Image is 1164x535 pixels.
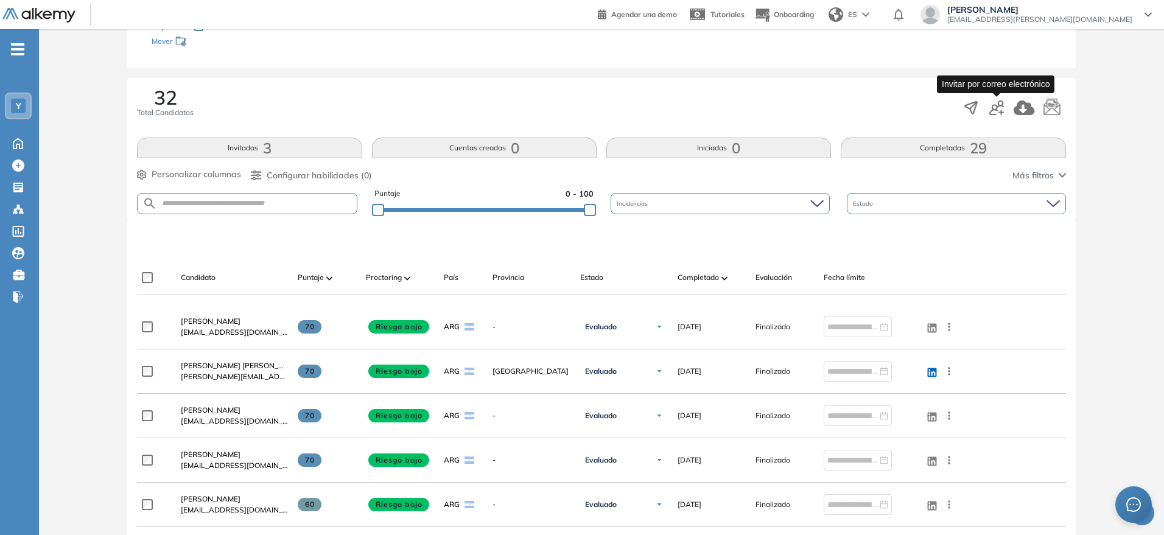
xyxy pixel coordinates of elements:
span: [EMAIL_ADDRESS][DOMAIN_NAME] [181,327,288,338]
div: Estado [847,193,1066,214]
span: Total Candidatos [137,107,194,118]
a: [PERSON_NAME] [181,316,288,327]
span: [PERSON_NAME] [181,316,240,326]
span: Estado [580,272,603,283]
img: Ícono de flecha [656,501,663,508]
img: world [829,7,843,22]
span: Finalizado [756,455,790,466]
span: - [493,410,570,421]
img: ARG [465,456,474,464]
span: Estado [853,199,875,208]
img: [missing "en.ARROW_ALT" translation] [721,276,727,280]
button: Invitados3 [137,138,362,158]
span: Evaluado [585,455,617,465]
span: [DATE] [678,321,701,332]
span: - [493,321,570,332]
span: [GEOGRAPHIC_DATA] [493,366,570,377]
span: Riesgo bajo [368,365,429,378]
span: [EMAIL_ADDRESS][DOMAIN_NAME] [181,505,288,516]
span: Evaluado [585,411,617,421]
span: [PERSON_NAME] [181,494,240,503]
button: Completadas29 [841,138,1065,158]
img: [missing "en.ARROW_ALT" translation] [404,276,410,280]
img: ARG [465,368,474,375]
a: [PERSON_NAME] [PERSON_NAME] [181,360,288,371]
span: - [493,455,570,466]
img: Ícono de flecha [656,456,663,464]
img: Ícono de flecha [656,368,663,375]
img: SEARCH_ALT [142,196,157,211]
span: Tutoriales [710,10,745,19]
button: Cuentas creadas0 [372,138,597,158]
span: Y [16,101,21,111]
span: [EMAIL_ADDRESS][PERSON_NAME][DOMAIN_NAME] [947,15,1132,24]
a: Agendar una demo [598,6,677,21]
span: [PERSON_NAME][EMAIL_ADDRESS][DOMAIN_NAME] [181,371,288,382]
span: ARG [444,455,460,466]
span: Más filtros [1012,169,1054,182]
button: Onboarding [754,2,814,28]
span: Evaluación [756,272,792,283]
span: [PERSON_NAME] [947,5,1132,15]
div: Mover [152,31,273,54]
span: [DATE] [678,455,701,466]
img: Logo [2,8,75,23]
img: Ícono de flecha [656,412,663,419]
span: 70 [298,409,321,422]
span: 32 [154,88,177,107]
div: Invitar por correo electrónico [937,75,1054,93]
a: [PERSON_NAME] [181,405,288,416]
span: ARG [444,410,460,421]
img: Ícono de flecha [656,323,663,330]
span: [EMAIL_ADDRESS][DOMAIN_NAME] [181,460,288,471]
span: [PERSON_NAME] [181,450,240,459]
img: ARG [465,323,474,330]
span: Candidato [181,272,216,283]
span: Fecha límite [824,272,865,283]
span: Evaluado [585,366,617,376]
span: ARG [444,321,460,332]
span: Personalizar columnas [152,168,241,181]
span: Finalizado [756,410,790,421]
span: [DATE] [678,410,701,421]
button: Configurar habilidades (0) [251,169,372,182]
a: [PERSON_NAME] [181,449,288,460]
span: Configurar habilidades (0) [267,169,372,182]
span: Riesgo bajo [368,498,429,511]
span: 0 - 100 [566,188,594,200]
span: Proctoring [366,272,402,283]
img: ARG [465,412,474,419]
span: Riesgo bajo [368,320,429,334]
span: [EMAIL_ADDRESS][DOMAIN_NAME] [181,416,288,427]
span: Finalizado [756,321,790,332]
span: 70 [298,320,321,334]
span: message [1126,497,1141,512]
span: Onboarding [774,10,814,19]
span: ARG [444,366,460,377]
button: Personalizar columnas [137,168,241,181]
span: Provincia [493,272,524,283]
img: [missing "en.ARROW_ALT" translation] [326,276,332,280]
img: ARG [465,501,474,508]
span: 60 [298,498,321,511]
i: - [11,48,24,51]
span: Incidencias [617,199,650,208]
span: ES [848,9,857,20]
div: Incidencias [611,193,830,214]
span: Evaluado [585,500,617,509]
button: Iniciadas0 [606,138,831,158]
span: - [493,499,570,510]
button: Más filtros [1012,169,1066,182]
span: ARG [444,499,460,510]
span: Completado [678,272,719,283]
span: Puntaje [298,272,324,283]
span: Riesgo bajo [368,409,429,422]
span: Finalizado [756,366,790,377]
span: 70 [298,453,321,467]
span: Riesgo bajo [368,453,429,467]
a: [PERSON_NAME] [181,494,288,505]
span: [DATE] [678,499,701,510]
span: Evaluado [585,322,617,332]
span: [PERSON_NAME] [181,405,240,414]
span: [DATE] [678,366,701,377]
